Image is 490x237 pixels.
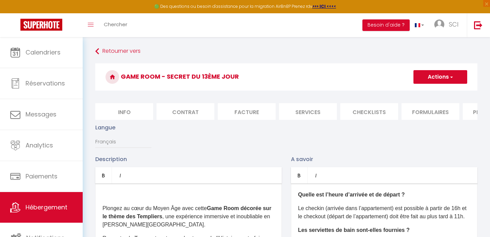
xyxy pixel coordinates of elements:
a: Italic [308,167,324,184]
strong: Game Room décorée sur le thème des Templiers [102,205,271,219]
p: Description [95,155,282,163]
span: Analytics [26,141,53,149]
a: Italic [112,167,128,184]
li: Contrat [157,103,214,120]
label: Langue [95,123,115,132]
li: Formulaires [402,103,459,120]
b: Les serviettes de bain sont-elles fournies ? [298,227,410,233]
img: logout [474,21,483,29]
button: Actions [413,70,467,84]
span: Chercher [104,21,127,28]
img: Super Booking [20,19,62,31]
span: Calendriers [26,48,61,57]
button: Besoin d'aide ? [362,19,410,31]
span: Hébergement [26,203,67,211]
a: Chercher [99,13,132,37]
p: Plongez au cœur du Moyen Âge avec cette , une expérience immersive et inoubliable en [PERSON_NAME... [102,204,275,229]
p: Le checkin (arrivée dans l’appartement) est possible à partir de 16h et le checkout (départ de l’... [298,204,470,221]
a: Bold [291,167,308,184]
span: Paiements [26,172,58,180]
a: >>> ICI <<<< [312,3,336,9]
span: SCI [449,20,458,29]
li: Facture [218,103,276,120]
li: Services [279,103,337,120]
li: Checklists [340,103,398,120]
b: Quelle est l’heure d’arrivée et de départ ? [298,192,405,197]
h3: Game Room - Secret du 13ème Jour [95,63,477,91]
span: Messages [26,110,56,118]
a: Retourner vers [95,45,477,58]
li: Info [95,103,153,120]
a: ... SCI [429,13,467,37]
span: Réservations [26,79,65,88]
a: Bold [95,167,112,184]
img: ... [434,19,444,30]
p: A savoir [291,155,477,163]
